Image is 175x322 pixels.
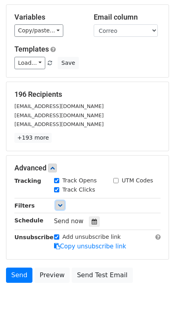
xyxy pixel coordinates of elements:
[54,218,84,225] span: Send now
[14,121,104,127] small: [EMAIL_ADDRESS][DOMAIN_NAME]
[14,45,49,53] a: Templates
[54,243,126,250] a: Copy unsubscribe link
[135,284,175,322] div: Widget de chat
[14,13,82,22] h5: Variables
[14,234,54,240] strong: Unsubscribe
[14,178,41,184] strong: Tracking
[122,176,153,185] label: UTM Codes
[14,217,43,224] strong: Schedule
[14,24,63,37] a: Copy/paste...
[14,164,161,172] h5: Advanced
[72,268,133,283] a: Send Test Email
[94,13,161,22] h5: Email column
[14,202,35,209] strong: Filters
[14,112,104,118] small: [EMAIL_ADDRESS][DOMAIN_NAME]
[14,57,45,69] a: Load...
[135,284,175,322] iframe: Chat Widget
[14,133,52,143] a: +193 more
[14,103,104,109] small: [EMAIL_ADDRESS][DOMAIN_NAME]
[62,186,95,194] label: Track Clicks
[14,90,161,99] h5: 196 Recipients
[62,176,97,185] label: Track Opens
[34,268,70,283] a: Preview
[58,57,78,69] button: Save
[62,233,121,241] label: Add unsubscribe link
[6,268,32,283] a: Send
